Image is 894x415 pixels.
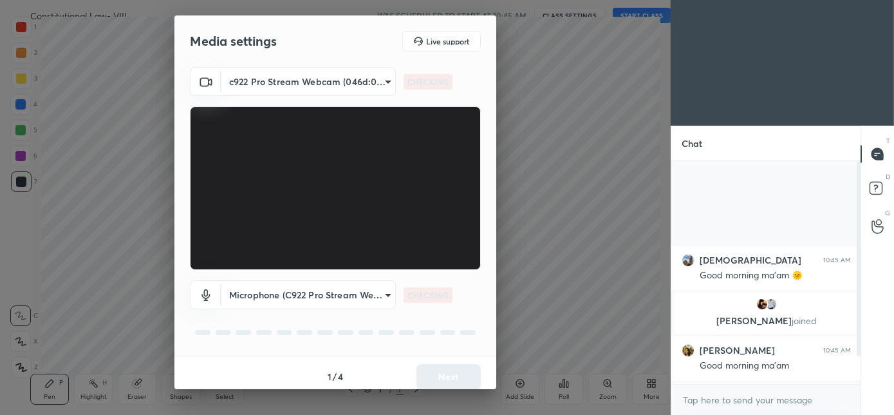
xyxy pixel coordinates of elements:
p: CHECKING [407,76,449,88]
p: D [886,172,890,182]
h4: 4 [338,370,343,383]
img: 6713d5e0c5c348f89adeb9f43abe441c.jpg [682,344,694,357]
p: G [885,208,890,218]
span: joined [791,314,816,327]
h2: Media settings [190,33,277,50]
h6: [DEMOGRAPHIC_DATA] [700,255,801,266]
div: 10:45 AM [823,256,851,264]
h6: [PERSON_NAME] [700,345,775,356]
img: 16d81db108004cf2956882a35cf6d796.jpg [682,254,694,267]
div: grid [671,161,861,415]
p: Chat [671,126,712,160]
p: [PERSON_NAME] [682,316,850,326]
h4: 1 [328,370,331,383]
p: CHECKING [407,289,449,301]
div: Good morning ma'am [700,360,851,372]
div: 10:45 AM [823,347,851,354]
h4: / [333,370,337,383]
div: c922 Pro Stream Webcam (046d:085c) [221,67,396,96]
img: 9f49b73c654e4168959752afa848a689.jpg [764,298,777,311]
div: Good morning ma'am 🌞 [700,269,851,282]
p: T [886,136,890,146]
img: 3 [755,298,768,311]
h5: Live support [426,37,469,45]
div: c922 Pro Stream Webcam (046d:085c) [221,280,396,309]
